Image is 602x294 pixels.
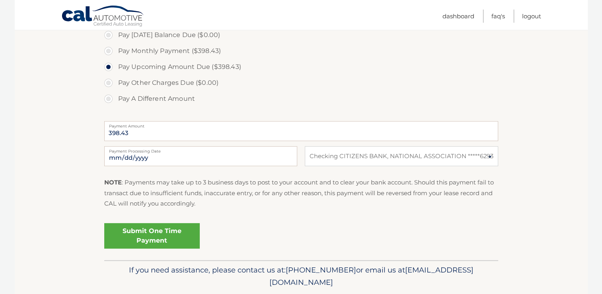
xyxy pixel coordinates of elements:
[109,264,493,289] p: If you need assistance, please contact us at: or email us at
[104,178,122,186] strong: NOTE
[491,10,505,23] a: FAQ's
[104,91,498,107] label: Pay A Different Amount
[104,75,498,91] label: Pay Other Charges Due ($0.00)
[104,223,200,249] a: Submit One Time Payment
[61,5,145,28] a: Cal Automotive
[522,10,541,23] a: Logout
[104,121,498,127] label: Payment Amount
[104,43,498,59] label: Pay Monthly Payment ($398.43)
[286,265,356,274] span: [PHONE_NUMBER]
[104,121,498,141] input: Payment Amount
[104,177,498,209] p: : Payments may take up to 3 business days to post to your account and to clear your bank account....
[104,146,297,153] label: Payment Processing Date
[442,10,474,23] a: Dashboard
[104,146,297,166] input: Payment Date
[104,27,498,43] label: Pay [DATE] Balance Due ($0.00)
[104,59,498,75] label: Pay Upcoming Amount Due ($398.43)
